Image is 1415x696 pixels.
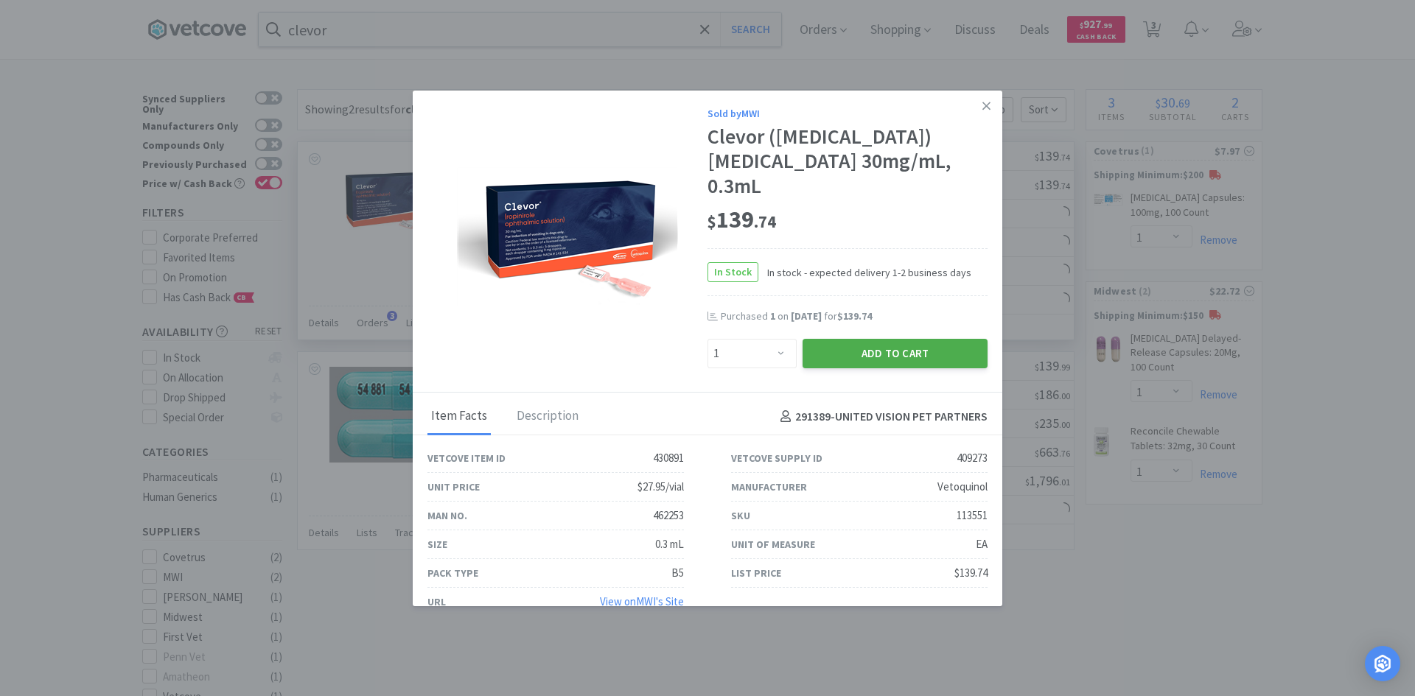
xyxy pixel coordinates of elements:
[837,309,872,323] span: $139.74
[731,565,781,581] div: List Price
[671,564,684,582] div: B5
[954,564,988,582] div: $139.74
[731,479,807,495] div: Manufacturer
[770,309,775,323] span: 1
[957,449,988,467] div: 409273
[758,264,971,281] span: In stock - expected delivery 1-2 business days
[653,507,684,524] div: 462253
[707,205,776,234] span: 139
[427,479,480,495] div: Unit Price
[976,535,988,553] div: EA
[731,507,750,524] div: SKU
[721,309,988,324] div: Purchased on for
[1365,646,1400,681] div: Open Intercom Messenger
[427,594,446,610] div: URL
[427,565,478,581] div: Pack Type
[427,398,491,435] div: Item Facts
[707,124,988,199] div: Clevor ([MEDICAL_DATA]) [MEDICAL_DATA] 30mg/mL, 0.3mL
[427,450,506,466] div: Vetcove Item ID
[655,535,684,553] div: 0.3 mL
[775,407,988,426] h4: 291389 - UNITED VISION PET PARTNERS
[707,105,988,122] div: Sold by MWI
[731,536,815,552] div: Unit of Measure
[513,398,582,435] div: Description
[707,211,716,232] span: $
[754,211,776,232] span: . 74
[803,339,988,368] button: Add to Cart
[427,507,467,524] div: Man No.
[427,536,447,552] div: Size
[457,167,678,306] img: 37473e43701a4c10a5498bd2d893a263_409273.png
[731,450,822,466] div: Vetcove Supply ID
[637,478,684,496] div: $27.95/vial
[653,449,684,467] div: 430891
[791,309,822,323] span: [DATE]
[957,507,988,524] div: 113551
[600,594,684,608] a: View onMWI's Site
[937,478,988,496] div: Vetoquinol
[708,263,758,281] span: In Stock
